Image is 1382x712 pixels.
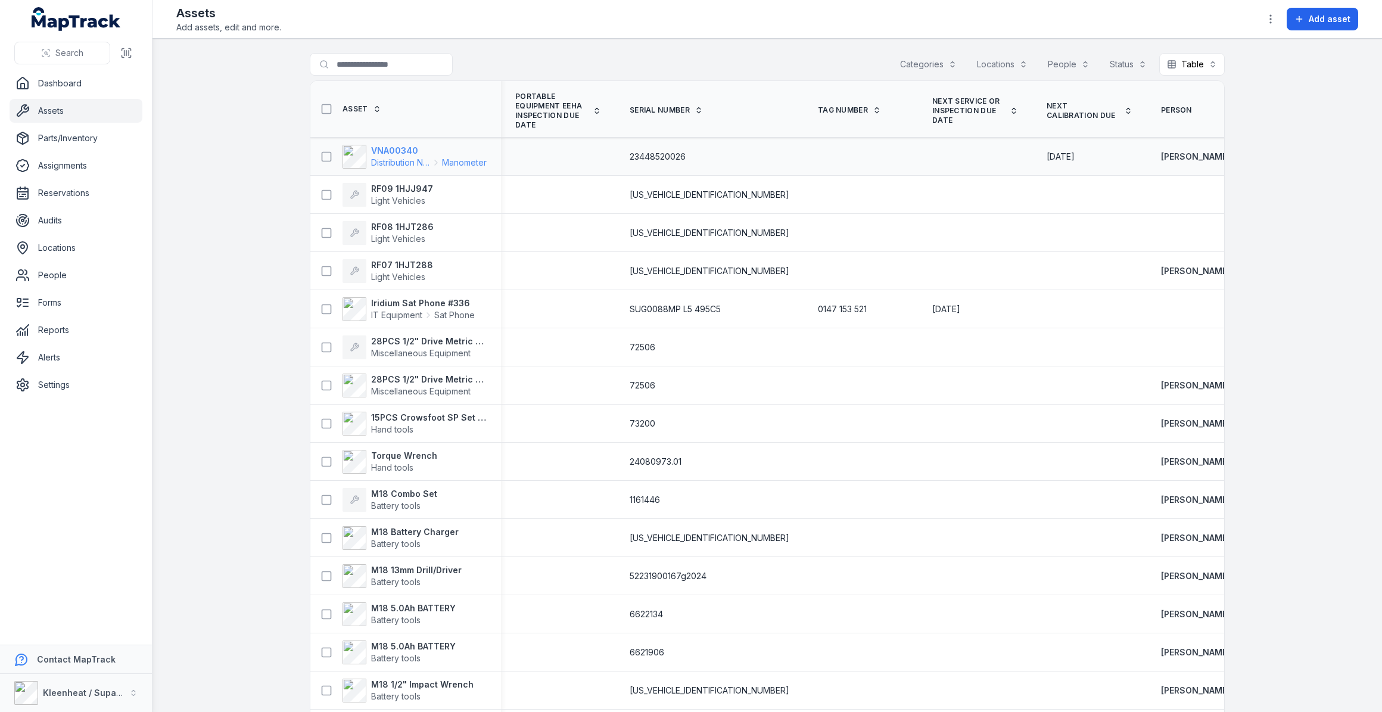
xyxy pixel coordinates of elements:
[10,154,142,178] a: Assignments
[371,335,487,347] strong: 28PCS 1/2" Drive Metric Standard and Deep Impact Socket Set
[630,494,660,506] span: 1161446
[343,488,437,512] a: M18 Combo SetBattery tools
[1047,101,1119,120] span: Next Calibration Due
[371,679,474,691] strong: M18 1/2" Impact Wrench
[630,151,686,163] span: 23448520026
[818,105,881,115] a: Tag Number
[630,227,789,239] span: [US_VEHICLE_IDENTIFICATION_NUMBER]
[1161,494,1230,506] a: [PERSON_NAME]
[343,679,474,702] a: M18 1/2" Impact WrenchBattery tools
[818,303,867,315] span: 0147 153 521
[343,602,456,626] a: M18 5.0Ah BATTERYBattery tools
[343,374,487,397] a: 28PCS 1/2" Drive Metric Standard and Deep Impact Socket SetMiscellaneous Equipment
[343,450,437,474] a: Torque WrenchHand tools
[1161,532,1230,544] a: [PERSON_NAME]
[630,303,721,315] span: SUG0088MP L5 495C5
[371,539,421,549] span: Battery tools
[10,291,142,315] a: Forms
[10,263,142,287] a: People
[371,577,421,587] span: Battery tools
[1161,685,1230,697] a: [PERSON_NAME]
[932,97,1005,125] span: Next Service or Inspection Due Date
[1161,380,1230,391] a: [PERSON_NAME]
[630,532,789,544] span: [US_VEHICLE_IDENTIFICATION_NUMBER]
[515,92,588,130] span: Portable Equipment EEHA Inspection Due Date
[343,297,475,321] a: Iridium Sat Phone #336IT EquipmentSat Phone
[10,318,142,342] a: Reports
[371,488,437,500] strong: M18 Combo Set
[1159,53,1225,76] button: Table
[630,341,655,353] span: 72506
[630,105,690,115] span: Serial Number
[14,42,110,64] button: Search
[371,424,413,434] span: Hand tools
[630,189,789,201] span: [US_VEHICLE_IDENTIFICATION_NUMBER]
[371,641,456,652] strong: M18 5.0Ah BATTERY
[371,653,421,663] span: Battery tools
[343,183,433,207] a: RF09 1HJJ947Light Vehicles
[371,221,434,233] strong: RF08 1HJT286
[932,304,960,314] span: [DATE]
[371,309,422,321] span: IT Equipment
[371,615,421,625] span: Battery tools
[371,157,430,169] span: Distribution Networks Equipment
[371,691,421,701] span: Battery tools
[1102,53,1154,76] button: Status
[630,685,789,697] span: [US_VEHICLE_IDENTIFICATION_NUMBER]
[176,21,281,33] span: Add assets, edit and more.
[1161,456,1230,468] a: [PERSON_NAME]
[343,412,487,436] a: 15PCS Crowsfoot SP Set MetricHand tools
[343,104,368,114] span: Asset
[343,335,487,359] a: 28PCS 1/2" Drive Metric Standard and Deep Impact Socket SetMiscellaneous Equipment
[10,126,142,150] a: Parts/Inventory
[43,688,132,698] strong: Kleenheat / Supagas
[10,71,142,95] a: Dashboard
[343,564,462,588] a: M18 13mm Drill/DriverBattery tools
[969,53,1035,76] button: Locations
[371,234,425,244] span: Light Vehicles
[371,412,487,424] strong: 15PCS Crowsfoot SP Set Metric
[371,526,459,538] strong: M18 Battery Charger
[442,157,487,169] span: Manometer
[1047,151,1075,161] span: [DATE]
[371,272,425,282] span: Light Vehicles
[1161,646,1230,658] a: [PERSON_NAME]
[932,303,960,315] time: 22/12/2025, 12:00:00 am
[10,373,142,397] a: Settings
[371,462,413,472] span: Hand tools
[55,47,83,59] span: Search
[1161,570,1230,582] a: [PERSON_NAME]
[371,602,456,614] strong: M18 5.0Ah BATTERY
[1161,105,1192,115] span: Person
[630,456,681,468] span: 24080973.01
[892,53,964,76] button: Categories
[630,570,706,582] span: 52231900167g2024
[371,183,433,195] strong: RF09 1HJJ947
[10,236,142,260] a: Locations
[630,646,664,658] span: 6621906
[1161,265,1230,277] a: [PERSON_NAME]
[343,145,487,169] a: VNA00340Distribution Networks EquipmentManometer
[630,608,663,620] span: 6622134
[515,92,601,130] a: Portable Equipment EEHA Inspection Due Date
[630,418,655,430] span: 73200
[176,5,281,21] h2: Assets
[1161,608,1230,620] strong: [PERSON_NAME]
[1040,53,1097,76] button: People
[1161,418,1230,430] a: [PERSON_NAME]
[434,309,475,321] span: Sat Phone
[1047,151,1075,163] time: 19/09/2026, 12:00:00 am
[1161,151,1230,163] a: [PERSON_NAME]
[371,500,421,511] span: Battery tools
[371,195,425,206] span: Light Vehicles
[1047,101,1132,120] a: Next Calibration Due
[371,450,437,462] strong: Torque Wrench
[371,374,487,385] strong: 28PCS 1/2" Drive Metric Standard and Deep Impact Socket Set
[371,348,471,358] span: Miscellaneous Equipment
